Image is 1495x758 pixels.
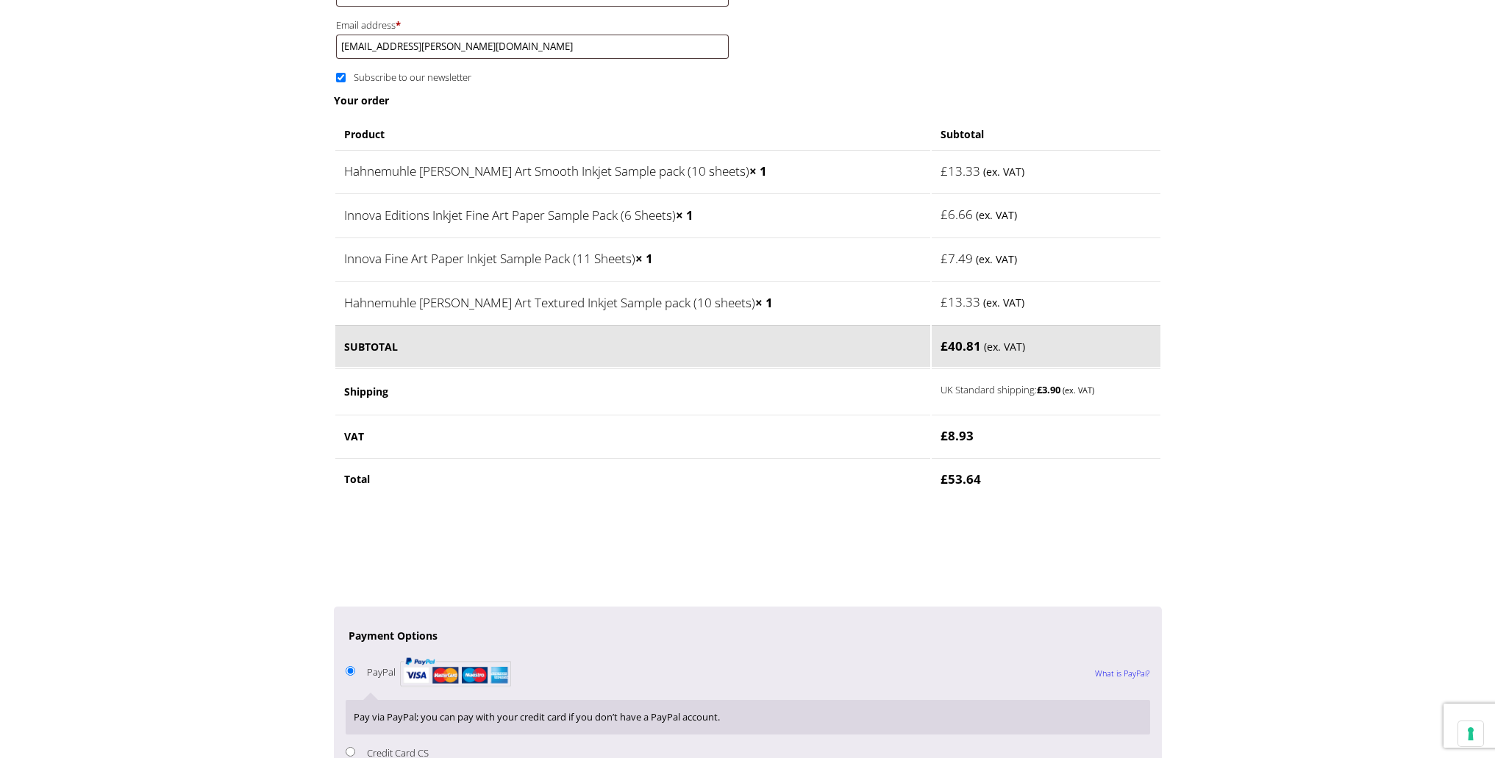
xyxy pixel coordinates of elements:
[334,93,1162,107] h3: Your order
[336,15,729,35] label: Email address
[941,471,948,487] span: £
[941,427,948,444] span: £
[1095,654,1150,693] a: What is PayPal?
[335,237,930,280] td: Innova Fine Art Paper Inkjet Sample Pack (11 Sheets)
[941,427,974,444] bdi: 8.93
[984,340,1025,354] small: (ex. VAT)
[1037,383,1060,396] bdi: 3.90
[941,471,981,487] bdi: 53.64
[676,207,693,224] strong: × 1
[335,458,930,500] th: Total
[983,296,1024,310] small: (ex. VAT)
[336,73,346,82] input: Subscribe to our newsletter
[335,281,930,323] td: Hahnemuhle [PERSON_NAME] Art Textured Inkjet Sample pack (10 sheets)
[941,206,948,223] span: £
[335,368,930,413] th: Shipping
[941,206,973,223] bdi: 6.66
[976,208,1017,222] small: (ex. VAT)
[335,415,930,457] th: VAT
[400,653,511,691] img: PayPal acceptance mark
[354,71,471,84] span: Subscribe to our newsletter
[334,518,557,576] iframe: reCAPTCHA
[1458,721,1483,746] button: Your consent preferences for tracking technologies
[941,250,973,267] bdi: 7.49
[635,250,653,267] strong: × 1
[1063,385,1094,396] small: (ex. VAT)
[941,162,980,179] bdi: 13.33
[367,665,511,679] label: PayPal
[941,293,948,310] span: £
[941,337,948,354] span: £
[335,325,930,368] th: Subtotal
[941,162,948,179] span: £
[941,380,1130,398] label: UK Standard shipping:
[932,120,1160,149] th: Subtotal
[976,252,1017,266] small: (ex. VAT)
[941,250,948,267] span: £
[941,337,981,354] bdi: 40.81
[749,162,767,179] strong: × 1
[335,120,930,149] th: Product
[941,293,980,310] bdi: 13.33
[354,709,1141,726] p: Pay via PayPal; you can pay with your credit card if you don’t have a PayPal account.
[983,165,1024,179] small: (ex. VAT)
[335,193,930,236] td: Innova Editions Inkjet Fine Art Paper Sample Pack (6 Sheets)
[335,150,930,193] td: Hahnemuhle [PERSON_NAME] Art Smooth Inkjet Sample pack (10 sheets)
[755,294,773,311] strong: × 1
[1037,383,1042,396] span: £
